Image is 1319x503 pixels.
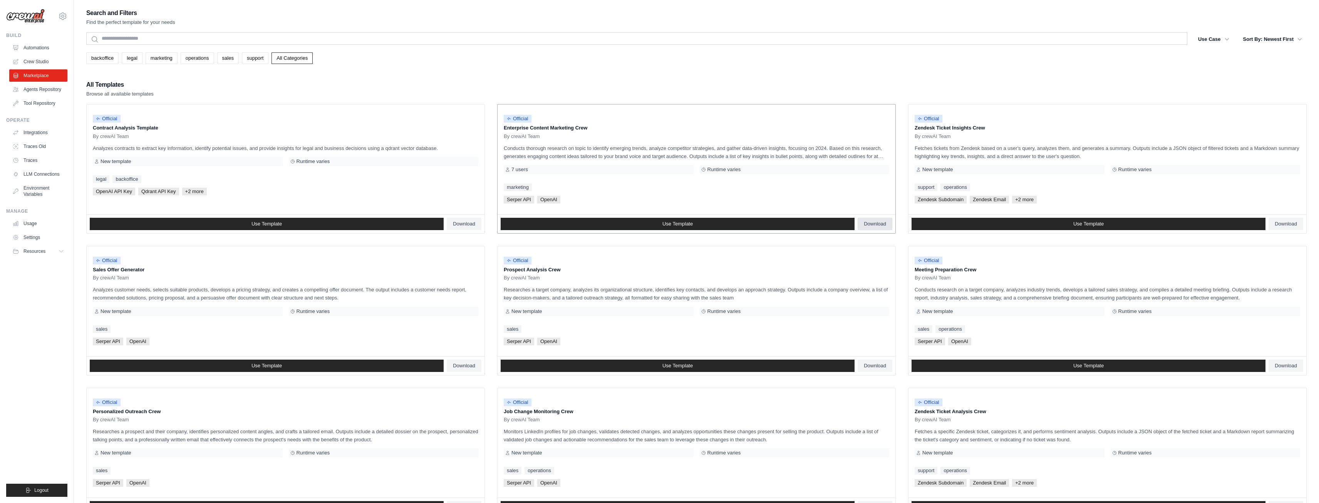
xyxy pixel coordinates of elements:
[504,257,531,264] span: Official
[915,266,1300,274] p: Meeting Preparation Crew
[935,325,965,333] a: operations
[501,218,855,230] a: Use Template
[453,221,475,227] span: Download
[251,221,282,227] span: Use Template
[93,408,478,416] p: Personalized Outreach Crew
[9,182,67,200] a: Environment Variables
[453,363,475,369] span: Download
[511,167,528,173] span: 7 users
[948,338,971,345] span: OpenAI
[86,79,154,90] h2: All Templates
[504,286,889,302] p: Researches a target company, analyzes its organizational structure, identifies key contacts, and ...
[858,360,892,372] a: Download
[504,479,534,487] span: Serper API
[504,144,889,160] p: Conducts thorough research on topic to identify emerging trends, analyze competitor strategies, a...
[511,308,542,315] span: New template
[93,188,135,195] span: OpenAI API Key
[504,275,540,281] span: By crewAI Team
[915,196,967,204] span: Zendesk Subdomain
[93,325,111,333] a: sales
[915,467,937,474] a: support
[217,52,239,64] a: sales
[86,52,119,64] a: backoffice
[6,484,67,497] button: Logout
[662,363,693,369] span: Use Template
[504,325,521,333] a: sales
[707,308,741,315] span: Runtime varies
[86,19,175,26] p: Find the perfect template for your needs
[9,69,67,82] a: Marketplace
[915,286,1300,302] p: Conducts research on a target company, analyzes industry trends, develops a tailored sales strate...
[93,427,478,444] p: Researches a prospect and their company, identifies personalized content angles, and crafts a tai...
[6,117,67,123] div: Operate
[93,286,478,302] p: Analyzes customer needs, selects suitable products, develops a pricing strategy, and creates a co...
[9,83,67,96] a: Agents Repository
[34,487,49,493] span: Logout
[504,196,534,204] span: Serper API
[272,52,313,64] a: All Categories
[126,338,149,345] span: OpenAI
[1193,32,1234,46] button: Use Case
[915,479,967,487] span: Zendesk Subdomain
[138,188,179,195] span: Qdrant API Key
[504,399,531,406] span: Official
[93,175,109,183] a: legal
[90,218,444,230] a: Use Template
[93,467,111,474] a: sales
[504,467,521,474] a: sales
[922,167,953,173] span: New template
[86,90,154,98] p: Browse all available templates
[1118,450,1152,456] span: Runtime varies
[912,360,1265,372] a: Use Template
[915,427,1300,444] p: Fetches a specific Zendesk ticket, categorizes it, and performs sentiment analysis. Outputs inclu...
[1073,221,1104,227] span: Use Template
[93,399,121,406] span: Official
[1239,32,1307,46] button: Sort By: Newest First
[915,399,942,406] span: Official
[940,467,970,474] a: operations
[915,144,1300,160] p: Fetches tickets from Zendesk based on a user's query, analyzes them, and generates a summary. Out...
[23,248,45,254] span: Resources
[1118,308,1152,315] span: Runtime varies
[90,360,444,372] a: Use Template
[504,266,889,274] p: Prospect Analysis Crew
[537,338,560,345] span: OpenAI
[112,175,141,183] a: backoffice
[504,408,889,416] p: Job Change Monitoring Crew
[146,52,178,64] a: marketing
[922,450,953,456] span: New template
[1073,363,1104,369] span: Use Template
[9,140,67,153] a: Traces Old
[662,221,693,227] span: Use Template
[93,133,129,140] span: By crewAI Team
[915,115,942,123] span: Official
[93,115,121,123] span: Official
[504,115,531,123] span: Official
[537,196,560,204] span: OpenAI
[9,56,67,68] a: Crew Studio
[9,168,67,180] a: LLM Connections
[504,427,889,444] p: Monitors LinkedIn profiles for job changes, validates detected changes, and analyzes opportunitie...
[447,360,481,372] a: Download
[101,158,131,165] span: New template
[912,218,1265,230] a: Use Template
[6,9,45,24] img: Logo
[93,417,129,423] span: By crewAI Team
[915,275,951,281] span: By crewAI Team
[707,450,741,456] span: Runtime varies
[93,144,478,152] p: Analyzes contracts to extract key information, identify potential issues, and provide insights fo...
[126,479,149,487] span: OpenAI
[970,479,1009,487] span: Zendesk Email
[1012,196,1037,204] span: +2 more
[93,275,129,281] span: By crewAI Team
[1275,363,1297,369] span: Download
[864,363,886,369] span: Download
[93,257,121,264] span: Official
[504,417,540,423] span: By crewAI Team
[504,124,889,132] p: Enterprise Content Marketing Crew
[93,338,123,345] span: Serper API
[93,266,478,274] p: Sales Offer Generator
[504,183,532,191] a: marketing
[6,32,67,39] div: Build
[9,42,67,54] a: Automations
